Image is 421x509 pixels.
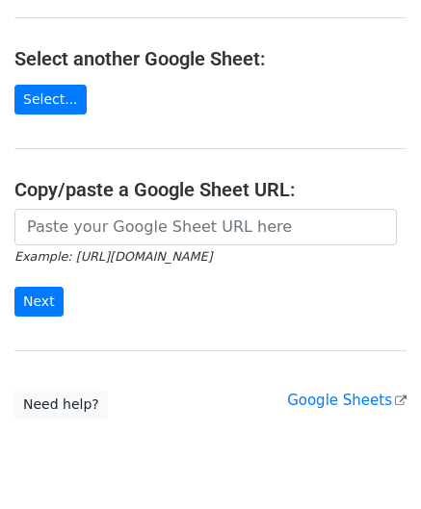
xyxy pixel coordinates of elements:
[14,287,64,317] input: Next
[14,390,108,420] a: Need help?
[325,417,421,509] iframe: Chat Widget
[14,85,87,115] a: Select...
[14,178,407,201] h4: Copy/paste a Google Sheet URL:
[14,249,212,264] small: Example: [URL][DOMAIN_NAME]
[14,47,407,70] h4: Select another Google Sheet:
[287,392,407,409] a: Google Sheets
[14,209,397,245] input: Paste your Google Sheet URL here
